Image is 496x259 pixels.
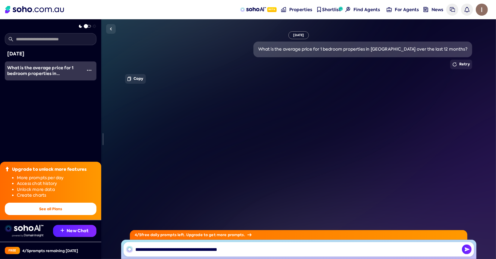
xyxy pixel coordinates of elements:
img: Avatar of Ilya Pankov [476,4,488,16]
img: Arrow icon [247,233,252,236]
li: Create charts [17,192,96,198]
li: Access chat history [17,181,96,187]
div: [DATE] [288,31,309,39]
button: See all Plans [5,203,96,215]
div: What is the average price for 1 bedroom properties in [GEOGRAPHIC_DATA] over the last 12 months? [258,46,467,52]
img: for-agents-nav icon [387,7,392,12]
img: bell icon [464,7,469,12]
img: Find agents icon [345,7,350,12]
span: Shortlist [322,7,341,13]
img: Soho Logo [5,6,64,13]
div: What is the average price for 1 bedroom properties in Ashgrove over the last 12 months? [7,65,82,77]
img: messages icon [450,7,455,12]
div: Upgrade to unlock more features [12,167,86,173]
img: shortlist-nav icon [316,7,322,12]
img: Recommendation icon [61,229,64,232]
div: 4 / 5 free daily prompts left. Upgrade to get more prompts. [130,230,467,240]
img: sohoAI logo [240,7,266,12]
a: Notifications [461,4,473,16]
div: Free [5,247,20,254]
img: news-nav icon [423,7,429,12]
span: Find Agents [353,7,380,13]
div: [DATE] [7,50,94,58]
img: Retry icon [453,62,457,67]
button: Copy [125,74,146,84]
img: Copy icon [127,76,131,81]
img: Data provided by Domain Insight [12,234,43,237]
button: New Chat [53,225,96,237]
li: Unlock more data [17,187,96,193]
img: SohoAI logo black [126,246,133,253]
li: More prompts per day [17,175,96,181]
span: For Agents [395,7,419,13]
span: Properties [289,7,312,13]
span: Beta [267,7,277,12]
img: Upgrade icon [5,167,10,171]
a: Messages [446,4,458,16]
img: Send icon [462,245,472,254]
button: Send [462,245,472,254]
img: More icon [87,68,92,73]
div: 4 / 5 prompts remaining [DATE] [22,248,78,253]
a: What is the average price for 1 bedroom properties in [GEOGRAPHIC_DATA] over the last 12 months? [5,61,82,80]
img: sohoai logo [5,225,43,232]
span: News [432,7,443,13]
button: Retry [450,60,472,69]
img: properties-nav icon [281,7,286,12]
img: Sidebar toggle icon [107,25,115,33]
span: What is the average price for 1 bedroom properties in [GEOGRAPHIC_DATA] over the last 12 months? [7,65,74,89]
